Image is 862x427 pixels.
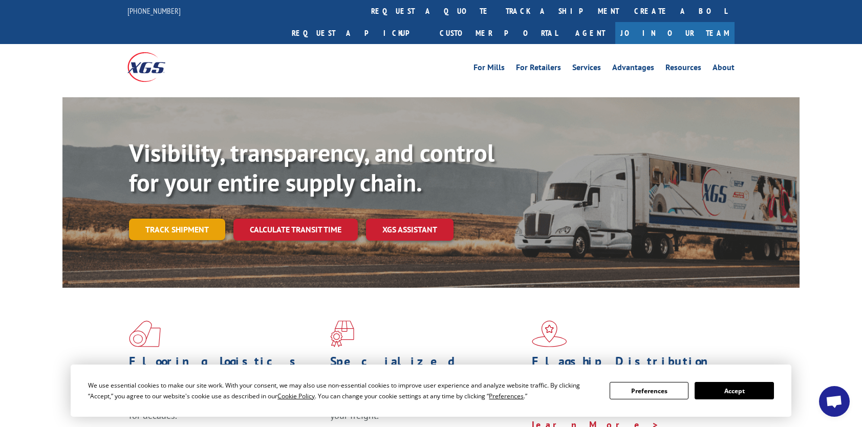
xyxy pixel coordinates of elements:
a: Services [572,63,601,75]
a: About [713,63,735,75]
img: xgs-icon-focused-on-flooring-red [330,321,354,347]
span: Cookie Policy [277,392,315,400]
a: XGS ASSISTANT [366,219,454,241]
a: Join Our Team [615,22,735,44]
a: Customer Portal [432,22,565,44]
a: Request a pickup [284,22,432,44]
span: As an industry carrier of choice, XGS has brought innovation and dedication to flooring logistics... [129,385,322,421]
b: Visibility, transparency, and control for your entire supply chain. [129,137,494,198]
img: xgs-icon-total-supply-chain-intelligence-red [129,321,161,347]
a: Agent [565,22,615,44]
div: We use essential cookies to make our site work. With your consent, we may also use non-essential ... [88,380,597,401]
h1: Specialized Freight Experts [330,355,524,385]
a: Resources [665,63,701,75]
div: Open chat [819,386,850,417]
div: Cookie Consent Prompt [71,365,791,417]
span: Preferences [489,392,524,400]
button: Preferences [610,382,688,399]
a: Advantages [612,63,654,75]
img: xgs-icon-flagship-distribution-model-red [532,321,567,347]
a: For Retailers [516,63,561,75]
h1: Flagship Distribution Model [532,355,725,385]
a: Track shipment [129,219,225,240]
a: [PHONE_NUMBER] [127,6,181,16]
button: Accept [695,382,773,399]
a: For Mills [473,63,505,75]
h1: Flooring Logistics Solutions [129,355,322,385]
a: Calculate transit time [233,219,358,241]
